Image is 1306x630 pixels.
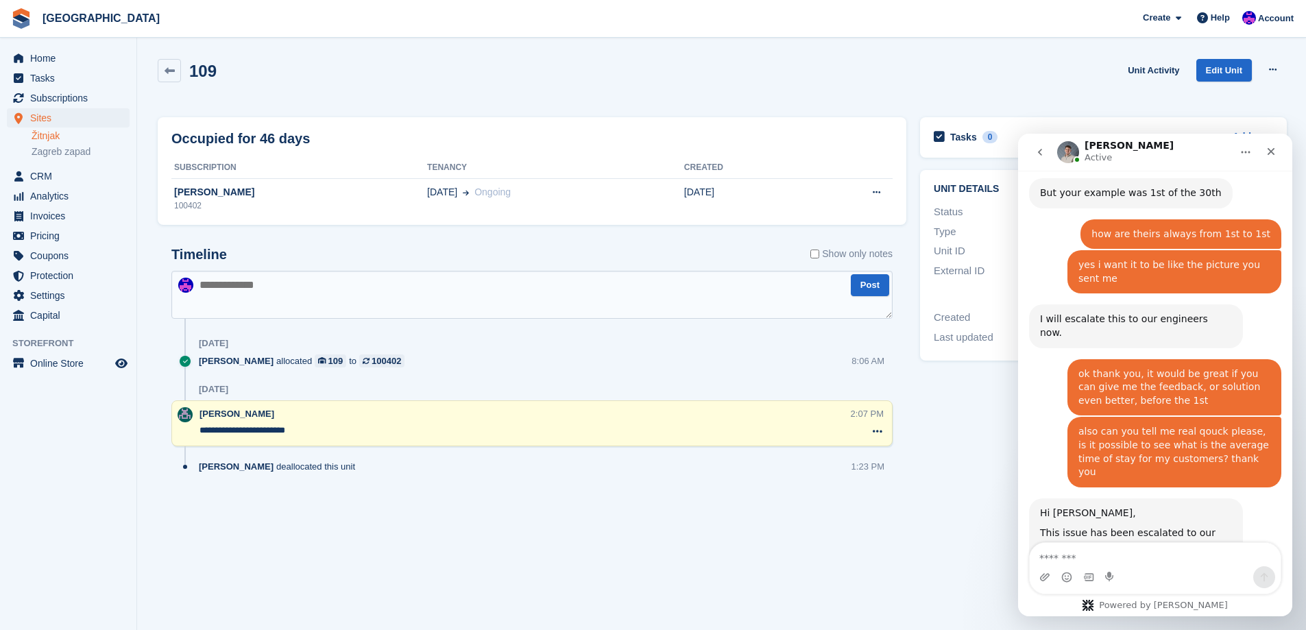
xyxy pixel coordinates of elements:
[684,178,804,219] td: [DATE]
[934,310,1103,326] div: Created
[30,88,112,108] span: Subscriptions
[12,409,263,433] textarea: Message…
[178,278,193,293] img: Ivan Gačić
[934,184,1273,195] h2: Unit details
[7,186,130,206] a: menu
[851,407,884,420] div: 2:07 PM
[199,460,274,473] span: [PERSON_NAME]
[87,438,98,449] button: Start recording
[7,69,130,88] a: menu
[372,354,401,367] div: 100402
[171,199,427,212] div: 100402
[934,243,1103,259] div: Unit ID
[22,373,214,387] div: Hi [PERSON_NAME],
[1143,11,1170,25] span: Create
[171,157,427,179] th: Subscription
[934,224,1103,240] div: Type
[7,88,130,108] a: menu
[11,8,32,29] img: stora-icon-8386f47178a22dfd0bd8f6a31ec36ba5ce8667c1dd55bd0f319d3a0aa187defe.svg
[199,354,411,367] div: allocated to
[851,460,884,473] div: 1:23 PM
[810,247,819,261] input: Show only notes
[43,438,54,449] button: Emoji picker
[851,354,884,367] div: 8:06 AM
[21,438,32,449] button: Upload attachment
[32,145,130,158] a: Zagreb zapad
[30,167,112,186] span: CRM
[30,186,112,206] span: Analytics
[851,274,889,297] button: Post
[427,157,684,179] th: Tenancy
[30,286,112,305] span: Settings
[7,306,130,325] a: menu
[30,108,112,128] span: Sites
[7,49,130,68] a: menu
[7,354,130,373] a: menu
[171,185,427,199] div: [PERSON_NAME]
[235,433,257,455] button: Send a message…
[199,409,274,419] span: [PERSON_NAME]
[1242,11,1256,25] img: Ivan Gačić
[30,69,112,88] span: Tasks
[11,365,225,489] div: Hi [PERSON_NAME],This issue has been escalated to our senior engineers. Once I get an update I wi...
[113,355,130,372] a: Preview store
[199,338,228,349] div: [DATE]
[199,384,228,395] div: [DATE]
[12,337,136,350] span: Storefront
[37,7,165,29] a: [GEOGRAPHIC_DATA]
[11,365,263,519] div: Bradley says…
[30,246,112,265] span: Coupons
[982,131,998,143] div: 0
[427,185,457,199] span: [DATE]
[22,393,214,433] div: This issue has been escalated to our senior engineers. Once I get an update I will let you know.
[30,306,112,325] span: Capital
[32,130,130,143] a: Žitnjak
[7,206,130,226] a: menu
[199,354,274,367] span: [PERSON_NAME]
[7,226,130,245] a: menu
[1196,59,1252,82] a: Edit Unit
[810,247,893,261] label: Show only notes
[684,157,804,179] th: Created
[1233,130,1251,145] a: Add
[7,167,130,186] a: menu
[171,247,227,263] h2: Timeline
[171,128,310,149] h2: Occupied for 46 days
[7,286,130,305] a: menu
[65,438,76,449] button: Gif picker
[1122,59,1185,82] a: Unit Activity
[7,266,130,285] a: menu
[1258,12,1294,25] span: Account
[30,266,112,285] span: Protection
[7,108,130,128] a: menu
[189,62,217,80] h2: 109
[30,226,112,245] span: Pricing
[474,186,511,197] span: Ongoing
[328,354,343,367] div: 109
[315,354,346,367] a: 109
[934,330,1103,346] div: Last updated
[359,354,404,367] a: 100402
[199,460,362,473] div: deallocated this unit
[178,407,193,422] img: Željko Gobac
